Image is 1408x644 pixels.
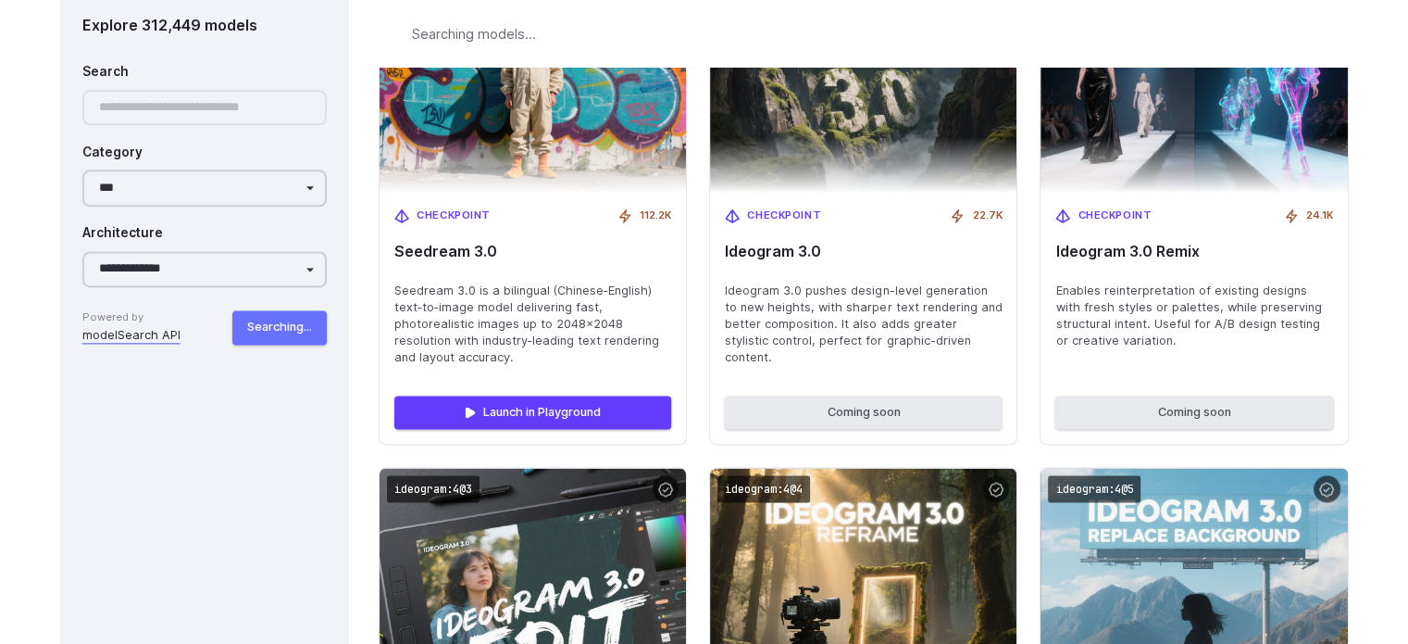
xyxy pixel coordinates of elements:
[1055,243,1332,260] span: Ideogram 3.0 Remix
[417,208,491,224] span: Checkpoint
[725,243,1002,260] span: Ideogram 3.0
[725,396,1002,429] button: Coming soon
[82,251,328,287] select: Architecture
[82,224,163,245] label: Architecture
[412,22,536,44] span: Searching models...
[1306,208,1333,224] span: 24.1K
[725,283,1002,366] span: Ideogram 3.0 pushes design-level generation to new heights, with sharper text rendering and bette...
[82,327,181,346] a: modelSearch API
[747,208,821,224] span: Checkpoint
[394,396,671,429] a: Launch in Playground
[1048,475,1140,502] code: ideogram:4@5
[387,475,480,502] code: ideogram:4@3
[82,143,143,163] label: Category
[972,208,1002,224] span: 22.7K
[82,15,328,39] div: Explore 312,449 models
[1078,208,1152,224] span: Checkpoint
[232,311,327,345] button: Searching...
[394,243,671,260] span: Seedream 3.0
[1055,396,1332,429] button: Coming soon
[82,170,328,207] select: Category
[82,310,181,327] span: Powered by
[394,283,671,366] span: Seedream 3.0 is a bilingual (Chinese‑English) text‑to‑image model delivering fast, photorealistic...
[1055,283,1332,349] span: Enables reinterpretation of existing designs with fresh styles or palettes, while preserving stru...
[640,208,671,224] span: 112.2K
[717,475,810,502] code: ideogram:4@4
[82,63,129,83] label: Search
